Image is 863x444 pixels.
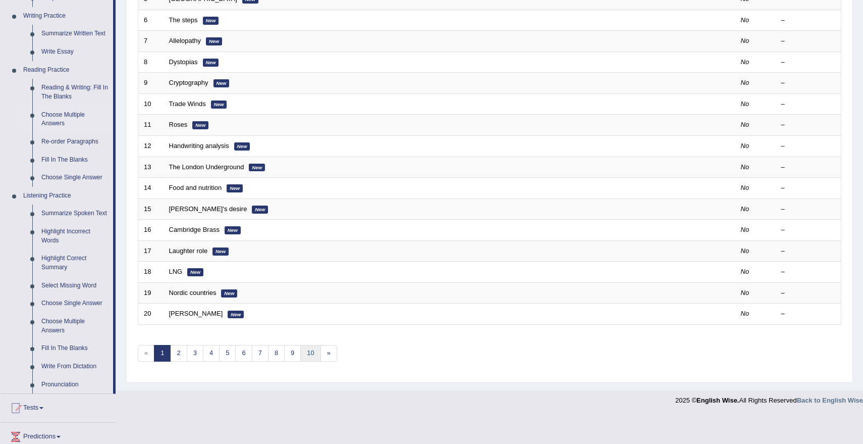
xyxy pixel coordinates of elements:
[213,79,230,87] em: New
[37,106,113,133] a: Choose Multiple Answers
[741,184,749,191] em: No
[138,282,164,304] td: 19
[203,17,219,25] em: New
[169,247,208,255] a: Laughter role
[138,10,164,31] td: 6
[741,100,749,108] em: No
[228,311,244,319] em: New
[19,7,113,25] a: Writing Practice
[206,37,222,45] em: New
[781,163,836,172] div: –
[221,289,237,298] em: New
[781,205,836,214] div: –
[284,345,301,362] a: 9
[741,58,749,66] em: No
[169,79,208,86] a: Cryptography
[741,37,749,44] em: No
[235,345,252,362] a: 6
[781,309,836,319] div: –
[781,16,836,25] div: –
[37,294,113,313] a: Choose Single Answer
[19,187,113,205] a: Listening Practice
[187,268,203,276] em: New
[169,121,188,128] a: Roses
[138,345,154,362] span: «
[741,268,749,275] em: No
[741,289,749,297] em: No
[741,247,749,255] em: No
[169,37,201,44] a: Allelopathy
[741,310,749,317] em: No
[675,390,863,405] div: 2025 © All Rights Reserved
[37,277,113,295] a: Select Missing Word
[138,93,164,115] td: 10
[696,397,739,404] strong: English Wise.
[37,339,113,358] a: Fill In The Blanks
[203,345,220,362] a: 4
[741,79,749,86] em: No
[138,220,164,241] td: 16
[138,199,164,220] td: 15
[169,58,198,66] a: Dystopias
[741,163,749,171] em: No
[187,345,203,362] a: 3
[320,345,337,362] a: »
[169,289,217,297] a: Nordic countries
[37,25,113,43] a: Summarize Written Text
[37,250,113,276] a: Highlight Correct Summary
[169,16,198,24] a: The steps
[138,135,164,157] td: 12
[138,178,164,199] td: 14
[781,267,836,277] div: –
[169,268,183,275] a: LNG
[37,43,113,61] a: Write Essay
[170,345,187,362] a: 2
[252,345,268,362] a: 7
[37,376,113,394] a: Pronunciation
[781,58,836,67] div: –
[138,157,164,178] td: 13
[252,206,268,214] em: New
[138,115,164,136] td: 11
[37,205,113,223] a: Summarize Spoken Text
[169,100,206,108] a: Trade Winds
[219,345,236,362] a: 5
[300,345,320,362] a: 10
[225,226,241,234] em: New
[37,79,113,106] a: Reading & Writing: Fill In The Blanks
[781,141,836,151] div: –
[781,78,836,88] div: –
[781,225,836,235] div: –
[37,151,113,169] a: Fill In The Blanks
[781,100,836,109] div: –
[212,248,229,256] em: New
[781,288,836,298] div: –
[741,121,749,128] em: No
[227,184,243,192] em: New
[741,205,749,213] em: No
[169,205,247,213] a: [PERSON_NAME]'s desire
[169,142,229,150] a: Handwriting analysis
[138,73,164,94] td: 9
[138,304,164,325] td: 20
[741,142,749,150] em: No
[781,120,836,130] div: –
[37,223,113,250] a: Highlight Incorrect Words
[781,183,836,193] div: –
[37,169,113,187] a: Choose Single Answer
[781,246,836,256] div: –
[741,16,749,24] em: No
[169,163,244,171] a: The London Underground
[203,59,219,67] em: New
[37,133,113,151] a: Re-order Paragraphs
[192,121,208,129] em: New
[169,226,220,233] a: Cambridge Brass
[138,52,164,73] td: 8
[211,101,227,109] em: New
[37,313,113,339] a: Choose Multiple Answers
[797,397,863,404] strong: Back to English Wise
[138,262,164,283] td: 18
[37,358,113,376] a: Write From Dictation
[154,345,171,362] a: 1
[234,142,250,151] em: New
